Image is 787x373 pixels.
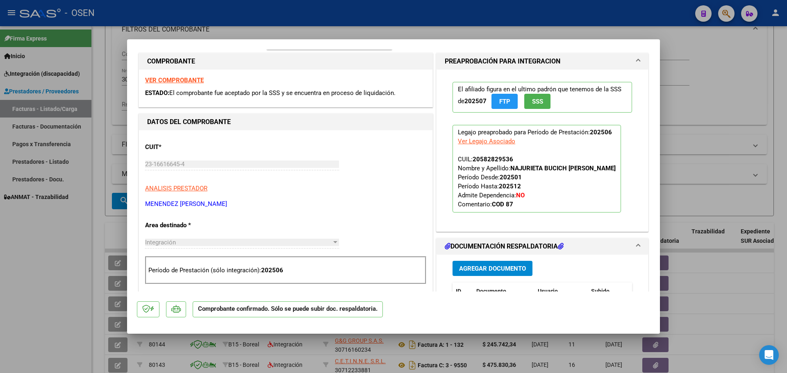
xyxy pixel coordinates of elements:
[759,345,779,365] div: Open Intercom Messenger
[473,283,535,300] datatable-header-cell: Documento
[261,267,283,274] strong: 202506
[145,142,230,152] p: CUIT
[499,183,521,190] strong: 202512
[499,98,510,105] span: FTP
[147,118,231,126] strong: DATOS DEL COMPROBANTE
[535,283,588,300] datatable-header-cell: Usuario
[524,94,550,109] button: SSS
[453,82,632,113] p: El afiliado figura en el ultimo padrón que tenemos de la SSS de
[500,174,522,181] strong: 202501
[445,57,560,66] h1: PREAPROBACIÓN PARA INTEGRACION
[145,185,207,192] span: ANALISIS PRESTADOR
[629,283,670,300] datatable-header-cell: Acción
[145,221,230,230] p: Area destinado *
[459,265,526,272] span: Agregar Documento
[445,242,564,251] h1: DOCUMENTACIÓN RESPALDATORIA
[532,98,543,105] span: SSS
[458,201,513,208] span: Comentario:
[456,288,461,294] span: ID
[437,53,648,70] mat-expansion-panel-header: PREAPROBACIÓN PARA INTEGRACION
[492,201,513,208] strong: COD 87
[148,266,423,275] p: Período de Prestación (sólo integración):
[453,261,532,276] button: Agregar Documento
[510,165,616,172] strong: NAJURIETA BUCICH [PERSON_NAME]
[193,301,383,317] p: Comprobante confirmado. Sólo se puede subir doc. respaldatoria.
[491,94,518,109] button: FTP
[591,288,610,294] span: Subido
[453,283,473,300] datatable-header-cell: ID
[145,77,204,84] a: VER COMPROBANTE
[516,192,525,199] strong: NO
[458,156,616,208] span: CUIL: Nombre y Apellido: Período Desde: Período Hasta: Admite Dependencia:
[437,238,648,255] mat-expansion-panel-header: DOCUMENTACIÓN RESPALDATORIA
[473,155,513,164] div: 20582829536
[145,89,169,97] span: ESTADO:
[147,57,195,65] strong: COMPROBANTE
[538,288,558,294] span: Usuario
[588,283,629,300] datatable-header-cell: Subido
[464,97,487,105] strong: 202507
[453,125,621,212] p: Legajo preaprobado para Período de Prestación:
[169,89,396,97] span: El comprobante fue aceptado por la SSS y se encuentra en proceso de liquidación.
[145,199,426,209] p: MENENDEZ [PERSON_NAME]
[145,290,230,300] p: Comprobante Tipo *
[590,129,612,136] strong: 202506
[145,239,176,246] span: Integración
[437,70,648,231] div: PREAPROBACIÓN PARA INTEGRACION
[476,288,506,294] span: Documento
[458,137,515,146] div: Ver Legajo Asociado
